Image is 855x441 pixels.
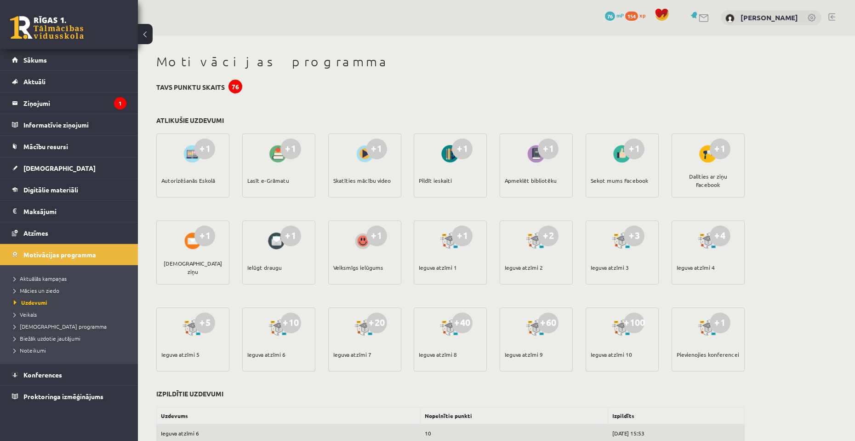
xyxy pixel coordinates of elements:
[12,114,126,135] a: Informatīvie ziņojumi
[156,83,225,91] h3: Tavs punktu skaits
[23,56,47,64] span: Sākums
[625,12,650,19] a: 154 xp
[280,226,301,246] div: +1
[12,386,126,407] a: Proktoringa izmēģinājums
[624,139,644,159] div: +1
[725,14,735,23] img: Kristaps Zomerfelds
[333,251,383,284] div: Veiksmīgs ielūgums
[156,116,224,124] h3: Atlikušie uzdevumi
[677,251,715,284] div: Ieguva atzīmi 4
[23,229,48,237] span: Atzīmes
[591,251,629,284] div: Ieguva atzīmi 3
[194,139,215,159] div: +1
[605,12,615,21] span: 76
[421,407,608,424] th: Nopelnītie punkti
[419,164,452,197] div: Pildīt ieskaiti
[247,338,285,371] div: Ieguva atzīmi 6
[14,311,37,318] span: Veikals
[14,322,129,331] a: [DEMOGRAPHIC_DATA] programma
[14,287,59,294] span: Mācies un ziedo
[12,364,126,385] a: Konferences
[23,201,126,222] legend: Maksājumi
[114,97,126,110] i: 1
[14,286,129,295] a: Mācies un ziedo
[156,133,229,197] a: +1 Autorizēšanās Eskolā
[14,346,129,354] a: Noteikumi
[14,310,129,319] a: Veikals
[14,275,67,282] span: Aktuālās kampaņas
[14,347,46,354] span: Noteikumi
[677,338,739,371] div: Pievienojies konferencei
[12,136,126,157] a: Mācību resursi
[23,142,68,151] span: Mācību resursi
[161,251,224,284] div: [DEMOGRAPHIC_DATA] ziņu
[23,114,126,135] legend: Informatīvie ziņojumi
[452,139,473,159] div: +1
[194,226,215,246] div: +1
[616,12,624,19] span: mP
[247,251,282,284] div: Ielūgt draugu
[161,164,215,197] div: Autorizēšanās Eskolā
[12,157,126,179] a: [DEMOGRAPHIC_DATA]
[591,338,632,371] div: Ieguva atzīmi 10
[12,222,126,244] a: Atzīmes
[23,392,103,400] span: Proktoringa izmēģinājums
[23,186,78,194] span: Digitālie materiāli
[624,226,644,246] div: +3
[23,93,126,114] legend: Ziņojumi
[12,71,126,92] a: Aktuāli
[14,299,47,306] span: Uzdevumi
[333,338,371,371] div: Ieguva atzīmi 7
[505,338,543,371] div: Ieguva atzīmi 9
[419,338,457,371] div: Ieguva atzīmi 8
[247,164,289,197] div: Lasīt e-Grāmatu
[366,139,387,159] div: +1
[156,390,223,398] h3: Izpildītie uzdevumi
[605,12,624,19] a: 76 mP
[12,179,126,200] a: Digitālie materiāli
[23,250,96,259] span: Motivācijas programma
[452,226,473,246] div: +1
[538,139,559,159] div: +1
[419,251,457,284] div: Ieguva atzīmi 1
[608,407,744,424] th: Izpildīts
[591,164,648,197] div: Sekot mums Facebook
[624,313,644,333] div: +100
[10,16,84,39] a: Rīgas 1. Tālmācības vidusskola
[639,12,645,19] span: xp
[12,49,126,70] a: Sākums
[710,139,730,159] div: +1
[157,407,421,424] th: Uzdevums
[280,313,301,333] div: +10
[538,226,559,246] div: +2
[505,164,557,197] div: Apmeklēt bibliotēku
[625,12,638,21] span: 154
[14,298,129,307] a: Uzdevumi
[12,244,126,265] a: Motivācijas programma
[505,251,543,284] div: Ieguva atzīmi 2
[161,338,199,371] div: Ieguva atzīmi 5
[366,226,387,246] div: +1
[452,313,473,333] div: +40
[12,201,126,222] a: Maksājumi
[23,371,62,379] span: Konferences
[23,164,96,172] span: [DEMOGRAPHIC_DATA]
[677,164,740,197] div: Dalīties ar ziņu Facebook
[12,93,126,114] a: Ziņojumi1
[14,335,80,342] span: Biežāk uzdotie jautājumi
[280,139,301,159] div: +1
[23,77,46,86] span: Aktuāli
[194,313,215,333] div: +5
[14,274,129,283] a: Aktuālās kampaņas
[741,13,798,22] a: [PERSON_NAME]
[14,323,107,330] span: [DEMOGRAPHIC_DATA] programma
[538,313,559,333] div: +60
[710,226,730,246] div: +4
[14,334,129,342] a: Biežāk uzdotie jautājumi
[710,313,730,333] div: +1
[333,164,391,197] div: Skatīties mācību video
[228,80,242,93] div: 76
[366,313,387,333] div: +20
[156,54,745,70] h1: Motivācijas programma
